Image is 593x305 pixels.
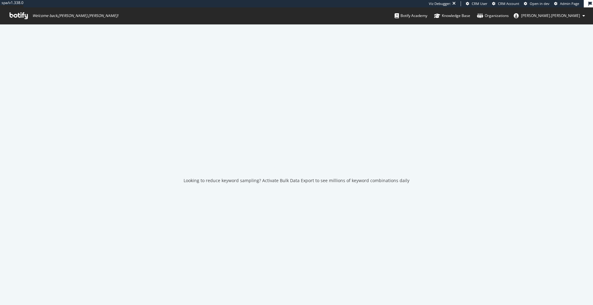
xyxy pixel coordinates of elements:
a: Organizations [477,7,509,24]
span: CRM User [472,1,487,6]
a: Botify Academy [395,7,427,24]
div: Knowledge Base [434,13,470,19]
a: Knowledge Base [434,7,470,24]
span: CRM Account [498,1,519,6]
button: [PERSON_NAME].[PERSON_NAME] [509,11,590,21]
div: Viz Debugger: [429,1,451,6]
span: ryan.flanagan [521,13,580,18]
a: CRM User [466,1,487,6]
div: Looking to reduce keyword sampling? Activate Bulk Data Export to see millions of keyword combinat... [184,178,409,184]
div: animation [274,145,319,168]
a: Admin Page [554,1,579,6]
span: Admin Page [560,1,579,6]
span: Open in dev [530,1,549,6]
div: Organizations [477,13,509,19]
a: CRM Account [492,1,519,6]
div: Botify Academy [395,13,427,19]
a: Open in dev [524,1,549,6]
span: Welcome back, [PERSON_NAME].[PERSON_NAME] ! [32,13,118,18]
